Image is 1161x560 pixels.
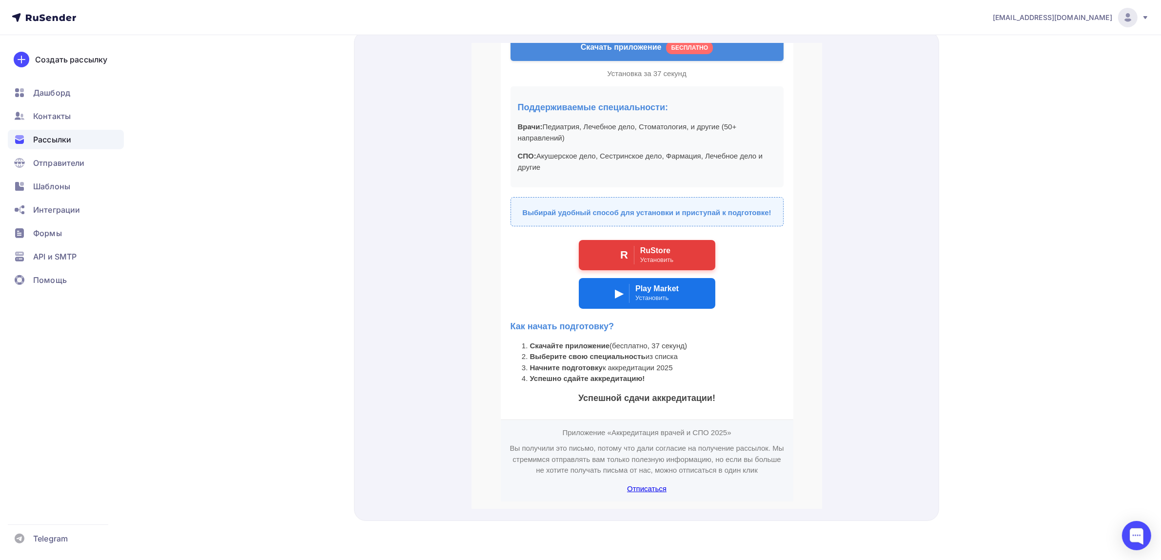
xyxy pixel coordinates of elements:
span: API и SMTP [33,251,77,262]
span: Рассылки [33,134,71,145]
a: Шаблоны [8,177,124,196]
strong: Начните подготовку [59,320,131,328]
a: Контакты [8,106,124,126]
a: Дашборд [8,83,124,102]
li: из списка [59,308,312,319]
p: Установка за 37 секунд [39,25,312,36]
span: Отправители [33,157,85,169]
li: к аккредитации 2025 [59,319,312,330]
div: Установить [169,212,202,221]
div: Создать рассылку [35,54,107,65]
span: Контакты [33,110,71,122]
div: RuStore [169,202,202,212]
li: (бесплатно, 37 секунд) [59,297,312,308]
h3: Успешной сдачи аккредитации! [39,348,312,361]
strong: Врачи: [46,79,71,87]
a: ▶ Play Market Установить [107,235,244,265]
p: Выбирай удобный способ для установки и приступай к подготовке! [47,164,304,175]
span: [EMAIL_ADDRESS][DOMAIN_NAME] [993,13,1112,22]
span: Интеграции [33,204,80,216]
div: Play Market [164,240,207,250]
a: Рассылки [8,130,124,149]
strong: Скачайте приложение [59,298,138,306]
div: Установить [164,250,207,260]
p: Акушерское дело, Сестринское дело, Фармация, Лечебное дело и другие [46,107,305,129]
span: Шаблоны [33,180,70,192]
strong: СПО: [46,108,65,117]
strong: Выберите свою специальность [59,309,174,317]
span: Формы [33,227,62,239]
p: Приложение «Аккредитация врачей и СПО 2025» [37,384,315,395]
p: Педиатрия, Лечебное дело, Стоматология, и другие (50+ направлений) [46,78,305,100]
strong: Успешно сдайте аккредитацию! [59,331,174,339]
span: Помощь [33,274,67,286]
span: Дашборд [33,87,70,99]
h3: Поддерживаемые специальности: [46,58,305,71]
h3: Как начать подготовку? [39,277,312,290]
a: Формы [8,223,124,243]
a: [EMAIL_ADDRESS][DOMAIN_NAME] [993,8,1149,27]
p: Вы получили это письмо, потому что дали согласие на получение рассылок. Мы стремимся отправлять в... [37,400,315,433]
a: Отправители [8,153,124,173]
td: R [149,202,162,221]
a: Отписаться [156,441,195,449]
a: R RuStore Установить [107,197,244,227]
span: Telegram [33,533,68,544]
td: ▶ [143,240,157,260]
